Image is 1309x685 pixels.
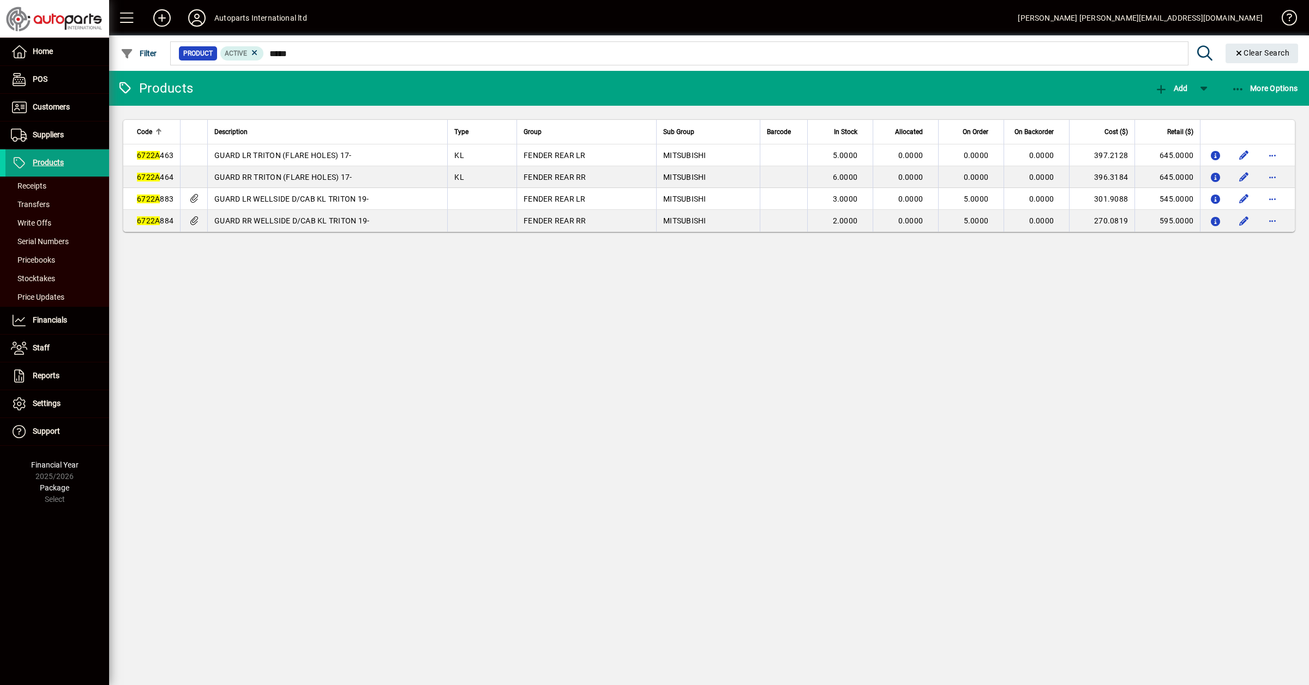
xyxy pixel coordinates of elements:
[964,216,989,225] span: 5.0000
[1134,144,1200,166] td: 645.0000
[833,195,858,203] span: 3.0000
[1134,210,1200,232] td: 595.0000
[880,126,933,138] div: Allocated
[137,195,160,203] em: 6722A
[5,232,109,251] a: Serial Numbers
[898,195,923,203] span: 0.0000
[1104,126,1128,138] span: Cost ($)
[137,126,173,138] div: Code
[834,126,857,138] span: In Stock
[137,173,160,181] em: 6722A
[33,427,60,435] span: Support
[11,293,64,301] span: Price Updates
[454,151,464,160] span: KL
[145,8,179,28] button: Add
[663,126,694,138] span: Sub Group
[1226,44,1299,63] button: Clear
[5,251,109,269] a: Pricebooks
[524,195,586,203] span: FENDER REAR LR
[524,173,586,181] span: FENDER REAR RR
[33,47,53,56] span: Home
[1152,78,1190,98] button: Add
[1069,144,1134,166] td: 397.2128
[1229,78,1301,98] button: More Options
[214,9,307,27] div: Autoparts International ltd
[5,390,109,417] a: Settings
[663,216,706,225] span: MITSUBISHI
[1014,126,1054,138] span: On Backorder
[118,44,160,63] button: Filter
[964,195,989,203] span: 5.0000
[945,126,998,138] div: On Order
[524,126,542,138] span: Group
[1029,151,1054,160] span: 0.0000
[1264,147,1281,164] button: More options
[964,151,989,160] span: 0.0000
[524,126,650,138] div: Group
[5,94,109,121] a: Customers
[1264,168,1281,186] button: More options
[33,371,59,380] span: Reports
[1069,210,1134,232] td: 270.0819
[214,151,351,160] span: GUARD LR TRITON (FLARE HOLES) 17-
[11,200,50,209] span: Transfers
[214,216,369,225] span: GUARD RR WELLSIDE D/CAB KL TRITON 19-
[454,173,464,181] span: KL
[1232,84,1298,93] span: More Options
[214,173,352,181] span: GUARD RR TRITON (FLARE HOLES) 17-
[5,362,109,390] a: Reports
[225,50,247,57] span: Active
[898,173,923,181] span: 0.0000
[1134,166,1200,188] td: 645.0000
[1235,168,1253,186] button: Edit
[5,418,109,445] a: Support
[814,126,867,138] div: In Stock
[33,158,64,167] span: Products
[1134,188,1200,210] td: 545.0000
[833,151,858,160] span: 5.0000
[11,237,69,246] span: Serial Numbers
[898,151,923,160] span: 0.0000
[1235,212,1253,229] button: Edit
[214,126,441,138] div: Description
[1274,2,1295,38] a: Knowledge Base
[454,126,469,138] span: Type
[5,177,109,195] a: Receipts
[214,195,369,203] span: GUARD LR WELLSIDE D/CAB KL TRITON 19-
[1167,126,1193,138] span: Retail ($)
[33,316,67,324] span: Financials
[5,335,109,362] a: Staff
[524,216,586,225] span: FENDER REAR RR
[137,216,173,225] span: 884
[33,343,50,352] span: Staff
[5,269,109,288] a: Stocktakes
[11,219,51,227] span: Write Offs
[117,80,193,97] div: Products
[5,66,109,93] a: POS
[137,216,160,225] em: 6722A
[767,126,801,138] div: Barcode
[5,38,109,65] a: Home
[121,49,157,58] span: Filter
[454,126,510,138] div: Type
[1155,84,1187,93] span: Add
[1235,147,1253,164] button: Edit
[1264,212,1281,229] button: More options
[40,483,69,492] span: Package
[1069,166,1134,188] td: 396.3184
[964,173,989,181] span: 0.0000
[5,288,109,306] a: Price Updates
[663,173,706,181] span: MITSUBISHI
[33,75,47,83] span: POS
[31,460,79,469] span: Financial Year
[137,173,173,181] span: 464
[137,195,173,203] span: 883
[833,173,858,181] span: 6.0000
[5,307,109,334] a: Financials
[1011,126,1064,138] div: On Backorder
[33,130,64,139] span: Suppliers
[137,151,160,160] em: 6722A
[33,102,70,111] span: Customers
[1029,173,1054,181] span: 0.0000
[1069,188,1134,210] td: 301.9088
